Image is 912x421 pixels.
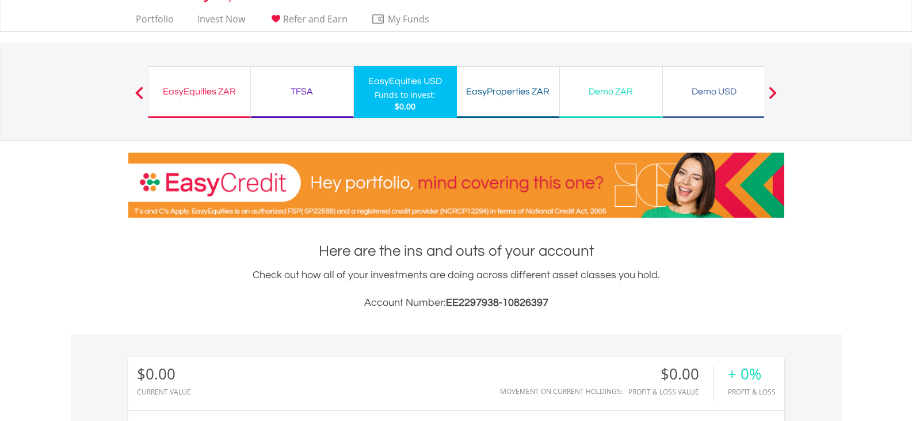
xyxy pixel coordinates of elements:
div: + 0% [728,366,776,382]
div: Check out how all of your investments are doing across different asset classes you hold. [128,267,784,311]
div: TFSA [258,84,346,100]
span: Refer and Earn [283,13,348,25]
div: $0.00 [137,366,191,382]
div: Demo USD [670,84,758,100]
span: EE2297938-10826397 [446,297,548,308]
img: EasyCredit Promotion Banner [128,153,784,218]
div: EasyEquities ZAR [155,84,243,100]
span: $0.00 [395,101,415,112]
a: Invest Now [193,13,250,31]
div: Profit & Loss [728,388,776,396]
div: EasyEquities USD [361,73,450,89]
div: Profit & Loss Value [628,388,713,396]
div: Movement on Current Holdings: [500,388,623,395]
a: Refer and Earn [264,13,352,31]
span: My Funds [371,12,447,26]
button: Next [761,92,784,104]
h3: Account Number: [128,295,784,311]
h1: Here are the ins and outs of your account [128,241,784,261]
button: Previous [128,92,151,104]
div: CURRENT VALUE [137,388,191,396]
div: Funds to invest: [375,89,436,101]
a: Portfolio [131,13,178,31]
div: Demo ZAR [567,84,655,100]
div: $0.00 [628,366,713,382]
div: EasyProperties ZAR [464,84,552,100]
